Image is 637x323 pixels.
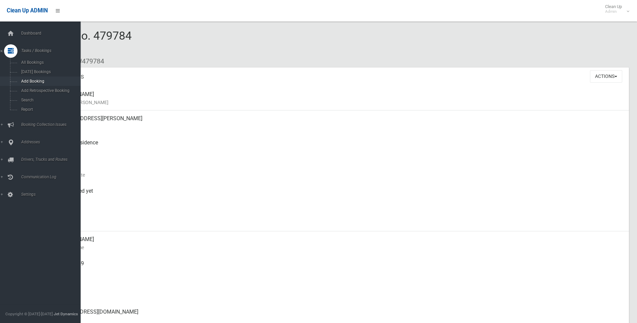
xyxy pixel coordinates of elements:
[19,107,80,112] span: Report
[19,140,86,144] span: Addresses
[54,135,624,159] div: Front of Residence
[19,192,86,197] span: Settings
[602,4,629,14] span: Clean Up
[54,268,624,276] small: Mobile
[19,70,80,74] span: [DATE] Bookings
[19,31,86,36] span: Dashboard
[19,122,86,127] span: Booking Collection Issues
[590,70,622,83] button: Actions
[54,123,624,131] small: Address
[73,55,104,67] li: #479784
[7,7,48,14] span: Clean Up ADMIN
[54,159,624,183] div: [DATE]
[54,147,624,155] small: Pickup Point
[54,86,624,110] div: [PERSON_NAME]
[54,219,624,227] small: Zone
[54,256,624,280] div: 0412391759
[19,88,80,93] span: Add Retrospective Booking
[5,312,53,316] span: Copyright © [DATE]-[DATE]
[54,312,78,316] strong: Jet Dynamics
[54,243,624,251] small: Contact Name
[19,175,86,179] span: Communication Log
[19,98,80,102] span: Search
[54,110,624,135] div: [STREET_ADDRESS][PERSON_NAME]
[54,292,624,300] small: Landline
[54,98,624,106] small: Name of [PERSON_NAME]
[19,157,86,162] span: Drivers, Trucks and Routes
[19,48,86,53] span: Tasks / Bookings
[54,207,624,231] div: [DATE]
[54,171,624,179] small: Collection Date
[54,195,624,203] small: Collected At
[54,231,624,256] div: [PERSON_NAME]
[19,79,80,84] span: Add Booking
[54,280,624,304] div: None given
[54,183,624,207] div: Not collected yet
[605,9,622,14] small: Admin
[30,29,132,55] span: Booking No. 479784
[19,60,80,65] span: All Bookings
